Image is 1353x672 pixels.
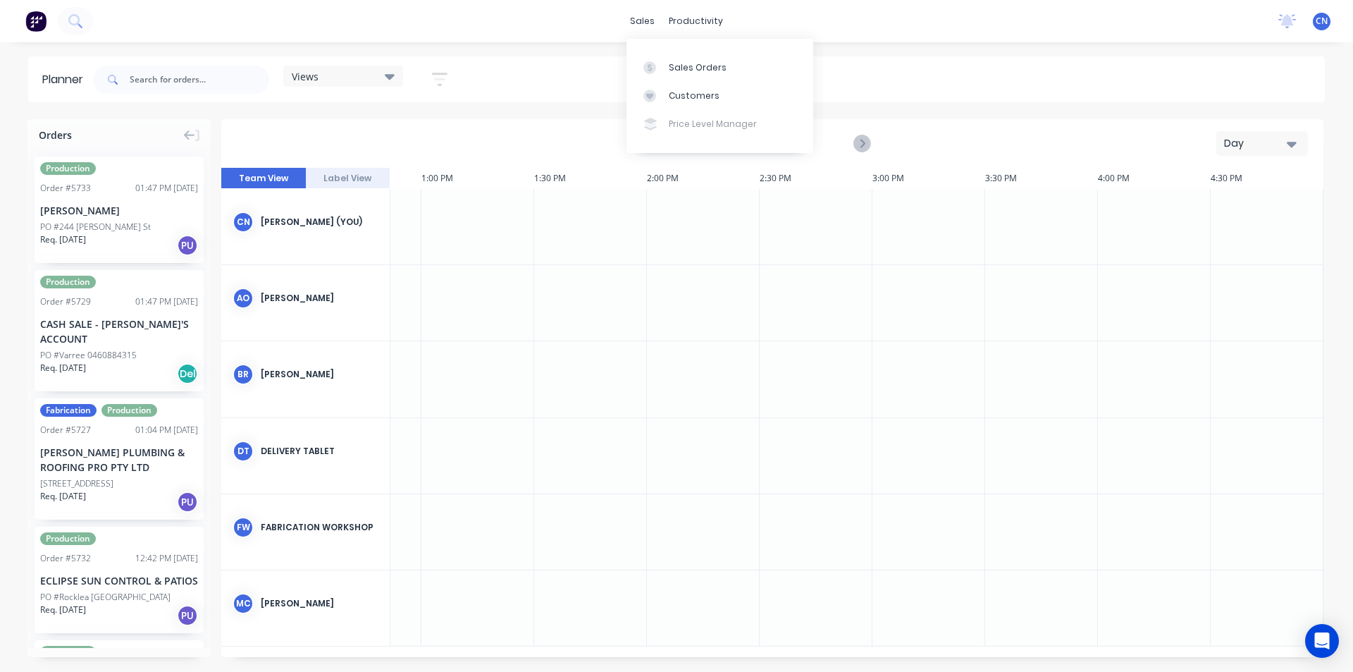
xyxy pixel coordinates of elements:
div: [STREET_ADDRESS] [40,477,113,490]
div: [PERSON_NAME] [261,292,378,305]
span: Req. [DATE] [40,490,86,503]
div: sales [623,11,662,32]
span: Req. [DATE] [40,233,86,246]
span: Production [40,276,96,288]
div: 01:47 PM [DATE] [135,295,198,308]
div: [PERSON_NAME] PLUMBING & ROOFING PRO PTY LTD [40,445,198,475]
div: MC [233,593,254,614]
div: CASH SALE - [PERSON_NAME]'S ACCOUNT [40,317,198,346]
span: Production [40,646,96,659]
div: [PERSON_NAME] [40,203,198,218]
div: PU [177,491,198,513]
div: CN [233,212,254,233]
div: Day [1224,136,1289,151]
div: 1:30 PM [534,168,647,189]
div: ECLIPSE SUN CONTROL & PATIOS [40,573,198,588]
span: Fabrication [40,404,97,417]
span: Req. [DATE] [40,362,86,374]
div: PO #Varree 0460884315 [40,349,137,362]
input: Search for orders... [130,66,269,94]
div: DT [233,441,254,462]
div: PU [177,605,198,626]
div: PO #Rocklea [GEOGRAPHIC_DATA] [40,591,171,604]
a: Customers [626,82,813,110]
div: 3:00 PM [872,168,985,189]
div: productivity [662,11,730,32]
div: [PERSON_NAME] [261,368,378,381]
div: 4:30 PM [1211,168,1323,189]
span: Views [292,69,319,84]
button: Day [1216,131,1308,156]
div: Del [177,363,198,384]
div: BR [233,364,254,385]
div: 2:00 PM [647,168,760,189]
div: [PERSON_NAME] (You) [261,216,378,228]
div: PU [177,235,198,256]
div: Delivery Tablet [261,445,378,458]
span: Orders [39,128,72,142]
div: FW [233,517,254,538]
div: PO #244 [PERSON_NAME] St [40,221,151,233]
span: CN [1316,15,1328,28]
div: Fabrication Workshop [261,521,378,534]
div: AO [233,288,254,309]
div: 2:30 PM [760,168,872,189]
button: Label View [306,168,390,189]
span: Production [40,532,96,545]
button: Next page [853,135,870,152]
div: Planner [42,71,90,88]
div: Customers [669,90,719,102]
div: 4:00 PM [1098,168,1211,189]
div: 01:04 PM [DATE] [135,424,198,436]
div: 12:42 PM [DATE] [135,552,198,565]
div: Sales Orders [669,61,727,74]
span: Production [40,162,96,175]
div: 01:47 PM [DATE] [135,182,198,195]
img: Factory [25,11,47,32]
button: Team View [221,168,306,189]
div: Order # 5729 [40,295,91,308]
div: Open Intercom Messenger [1305,624,1339,658]
span: Production [101,404,157,417]
a: Sales Orders [626,53,813,81]
div: [PERSON_NAME] [261,597,378,610]
div: Order # 5733 [40,182,91,195]
div: Order # 5732 [40,552,91,565]
div: Order # 5727 [40,424,91,436]
div: 1:00 PM [421,168,534,189]
span: Req. [DATE] [40,604,86,616]
div: 3:30 PM [985,168,1098,189]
